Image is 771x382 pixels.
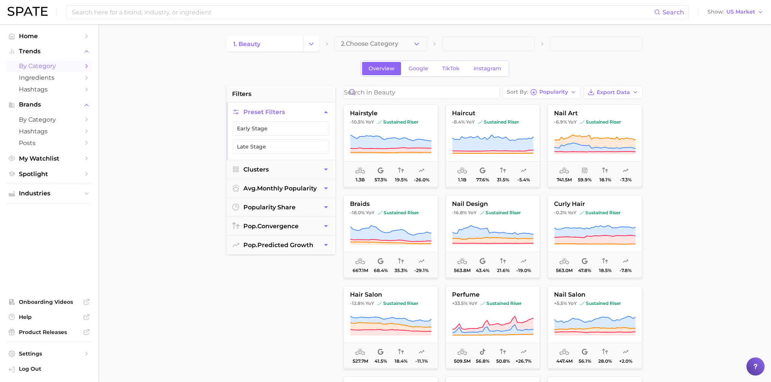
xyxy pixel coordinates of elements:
span: 1. beauty [233,40,260,48]
a: Home [6,30,92,42]
button: avg.monthly popularity [227,179,335,198]
span: 77.6% [476,177,489,182]
img: sustained riser [478,120,482,124]
span: Clusters [243,166,269,173]
span: My Watchlist [19,155,79,162]
img: sustained riser [580,301,584,306]
button: braids-18.0% YoYsustained risersustained riser667.1m68.4%35.3%-29.1% [344,195,438,278]
span: Help [19,314,79,320]
span: YoY [366,210,375,216]
a: Instagram [467,62,508,75]
span: hair salon [344,291,438,298]
button: curly hair-0.2% YoYsustained risersustained riser563.0m47.8%18.5%-7.8% [548,195,642,278]
span: YoY [468,210,477,216]
input: Search here for a brand, industry, or ingredient [71,6,654,19]
a: Posts [6,137,92,149]
span: Product Releases [19,329,79,336]
a: by Category [6,114,92,125]
button: Clusters [227,160,335,179]
span: convergence [243,223,299,230]
span: 21.6% [497,268,509,273]
img: sustained riser [378,210,382,215]
span: popularity convergence: Low Convergence [500,166,506,175]
span: -11.1% [415,359,428,364]
span: Overview [368,65,395,72]
img: sustained riser [580,120,584,124]
button: ShowUS Market [706,7,765,17]
span: average monthly popularity: Very High Popularity [355,257,365,266]
span: 68.4% [374,268,388,273]
span: popularity convergence: Very Low Convergence [602,166,608,175]
span: Google [409,65,428,72]
input: Search in beauty [344,86,499,98]
span: TikTok [442,65,460,72]
span: predicted growth [243,241,313,249]
span: YoY [568,300,577,306]
span: 741.5m [557,177,572,182]
button: Export Data [584,86,642,99]
span: popularity share: Google [582,348,588,357]
span: sustained riser [378,210,419,216]
span: Brands [19,101,79,108]
span: popularity predicted growth: Uncertain [418,166,424,175]
span: hairstyle [344,110,438,117]
a: Settings [6,348,92,359]
span: Export Data [597,89,630,96]
span: YoY [568,119,577,125]
span: popularity share: Google [480,166,486,175]
span: average monthly popularity: Very High Popularity [355,166,365,175]
button: Early Stage [233,121,329,136]
span: popularity predicted growth: Very Likely [520,348,526,357]
abbr: average [243,185,257,192]
span: -12.8% [350,300,364,306]
span: -7.8% [619,268,632,273]
span: -26.0% [414,177,429,182]
span: Preset Filters [243,108,285,116]
button: Change Category [303,36,319,51]
span: +33.5% [452,300,468,306]
span: popularity share [243,204,296,211]
span: Hashtags [19,86,79,93]
span: nail salon [548,291,642,298]
span: 35.3% [395,268,407,273]
span: Spotlight [19,170,79,178]
span: popularity predicted growth: Likely [622,348,629,357]
span: 447.4m [556,359,573,364]
span: YoY [365,300,374,306]
img: sustained riser [377,120,382,124]
span: YoY [568,210,576,216]
span: 57.3% [375,177,387,182]
span: Hashtags [19,128,79,135]
span: YoY [365,119,374,125]
img: sustained riser [579,210,584,215]
span: -10.5% [350,119,364,125]
span: Onboarding Videos [19,298,79,305]
span: Show [708,10,724,14]
button: Preset Filters [227,103,335,121]
button: popularity share [227,198,335,217]
span: haircut [446,110,540,117]
span: popularity share: Google [378,257,384,266]
span: popularity convergence: Medium Convergence [500,348,506,357]
a: by Category [6,60,92,72]
span: sustained riser [480,300,522,306]
span: -19.0% [516,268,531,273]
span: Home [19,32,79,40]
a: Hashtags [6,84,92,95]
span: popularity convergence: Very Low Convergence [602,257,608,266]
span: sustained riser [580,300,621,306]
span: popularity predicted growth: Very Unlikely [520,257,526,266]
span: popularity share: TikTok [480,348,486,357]
span: average monthly popularity: Very High Popularity [457,257,467,266]
span: average monthly popularity: Very High Popularity [355,348,365,357]
a: Product Releases [6,326,92,338]
a: Ingredients [6,72,92,84]
button: nail art-6.9% YoYsustained risersustained riser741.5m59.9%18.1%-7.3% [548,104,642,187]
button: pop.convergence [227,217,335,235]
span: 31.5% [497,177,509,182]
span: Ingredients [19,74,79,81]
span: popularity convergence: Low Convergence [602,348,608,357]
button: hair salon-12.8% YoYsustained risersustained riser527.7m41.5%18.4%-11.1% [344,286,438,369]
img: SPATE [8,7,48,16]
span: 18.5% [599,268,612,273]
